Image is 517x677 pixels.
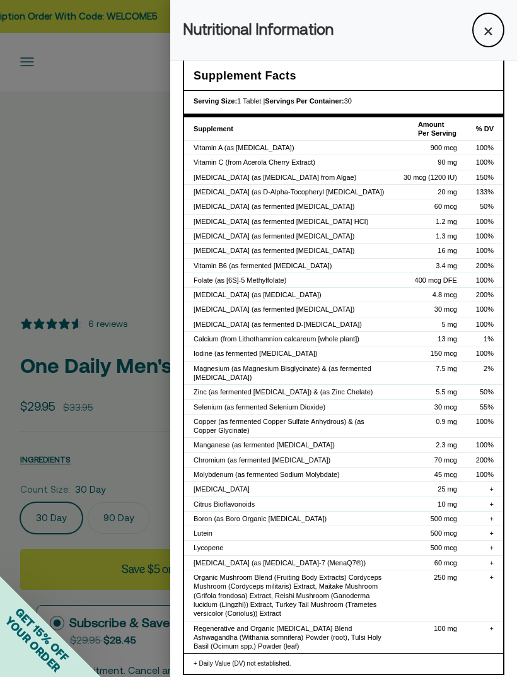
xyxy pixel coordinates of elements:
td: 200% [467,452,503,467]
div: [MEDICAL_DATA] [194,485,385,493]
div: Vitamin B6 (as fermented [MEDICAL_DATA]) [194,261,385,270]
span: 900 mcg [431,144,457,151]
div: Boron (as Boro Organic [MEDICAL_DATA]) [194,514,385,523]
div: [MEDICAL_DATA] (as fermented [MEDICAL_DATA]) [194,305,385,314]
span: 7.5 mg [436,365,457,372]
div: [MEDICAL_DATA] (as fermented D-[MEDICAL_DATA]) [194,320,385,329]
td: + [467,526,503,541]
div: Calcium (from Lithothamnion calcareum [whole plant]) [194,334,385,343]
td: + [467,570,503,621]
th: Supplement [184,117,394,141]
span: 100 mg [434,625,457,632]
span: 16 mg [438,247,457,254]
div: Copper (as fermented Copper Sulfate Anhydrous) & (as Copper Glycinate) [194,417,385,435]
span: 13 mg [438,335,457,343]
th: Amount Per Serving [394,117,467,141]
span: 60 mcg [434,559,457,567]
span: 90 mg [438,158,457,166]
span: 4.8 mcg [433,291,457,298]
div: [MEDICAL_DATA] (as fermented [MEDICAL_DATA]) [194,202,385,211]
span: 70 mcg [434,456,457,464]
div: Organic Mushroom Blend (Fruiting Body Extracts) Cordyceps Mushroom (Cordyceps militaris) Extract,... [194,573,385,618]
span: 25 mg [438,485,457,493]
span: 500 mcg [431,544,457,551]
span: GET 15% OFF [13,605,71,664]
span: 500 mcg [431,515,457,522]
td: + [467,482,503,497]
div: Vitamin C (from Acerola Cherry Extract) [194,158,385,167]
span: 400 mcg DFE [415,276,457,284]
td: 100% [467,228,503,243]
td: + [467,541,503,555]
td: + [467,555,503,570]
span: 30 mcg [434,305,457,313]
td: 100% [467,302,503,317]
div: Regenerative and Organic [MEDICAL_DATA] Blend Ashwagandha (Withania somnifera) Powder (root), Tul... [194,624,385,651]
div: Citrus Bioflavonoids [194,500,385,509]
div: Lycopene [194,543,385,552]
span: 500 mcg [431,529,457,537]
div: [MEDICAL_DATA] (as fermented [MEDICAL_DATA]) [194,246,385,255]
div: Magnesium (as Magnesium Bisglycinate) & (as fermented [MEDICAL_DATA]) [194,364,385,382]
span: YOUR ORDER [3,614,63,674]
td: 100% [467,468,503,482]
span: 30 mcg [434,403,457,411]
div: [MEDICAL_DATA] (as D-Alpha-Tocopheryl [MEDICAL_DATA]) [194,187,385,196]
td: 150% [467,170,503,184]
td: 100% [467,244,503,258]
td: 100% [467,273,503,287]
td: 133% [467,185,503,199]
div: Molybdenum (as fermented Sodium Molybdate) [194,470,385,479]
td: 100% [467,214,503,228]
td: + [467,621,503,653]
td: + [467,511,503,526]
span: 30 mcg (1200 IU) [404,174,457,181]
div: Iodine (as fermented [MEDICAL_DATA]) [194,349,385,358]
td: 100% [467,141,503,155]
div: [MEDICAL_DATA] (as fermented [MEDICAL_DATA]) [194,232,385,240]
div: Manganese (as fermented [MEDICAL_DATA]) [194,440,385,449]
div: Zinc (as fermented [MEDICAL_DATA]) & (as Zinc Chelate) [194,387,385,396]
td: 1% [467,332,503,346]
div: Selenium (as fermented Selenium Dioxide) [194,403,385,411]
span: 3.4 mg [436,262,457,269]
span: 10 mg [438,500,457,508]
td: 100% [467,155,503,170]
td: 2% [467,361,503,385]
span: 60 mcg [434,203,457,210]
strong: Serving Size: [194,97,237,105]
div: [MEDICAL_DATA] (as [MEDICAL_DATA]) [194,290,385,299]
h2: Nutritional Information [183,18,334,42]
span: 45 mcg [434,471,457,478]
td: 50% [467,385,503,399]
div: Lutein [194,529,385,538]
span: 2.3 mg [436,441,457,449]
th: % DV [467,117,503,141]
td: 100% [467,438,503,452]
td: 100% [467,414,503,438]
td: 200% [467,258,503,273]
button: × [472,13,504,47]
div: Chromium (as fermented [MEDICAL_DATA]) [194,456,385,464]
span: 5 mg [441,321,456,328]
strong: Servings Per Container: [265,97,344,105]
td: 200% [467,288,503,302]
span: 150 mcg [431,350,457,357]
div: Folate (as [6S]-5 Methylfolate) [194,276,385,285]
span: 1.3 mg [436,232,457,240]
span: 1.2 mg [436,218,457,225]
div: [MEDICAL_DATA] (as fermented [MEDICAL_DATA] HCI) [194,217,385,226]
div: Vitamin A (as [MEDICAL_DATA]) [194,143,385,152]
span: 5.5 mg [436,388,457,396]
span: 20 mg [438,188,457,196]
td: 100% [467,317,503,331]
div: [MEDICAL_DATA] (as [MEDICAL_DATA]-7 (MenaQ7®)) [194,558,385,567]
span: 250 mg [434,574,457,581]
td: 55% [467,399,503,414]
td: 50% [467,199,503,214]
div: 1 Tablet | 30 [194,96,494,107]
div: [MEDICAL_DATA] (as [MEDICAL_DATA] from Algae) [194,173,385,182]
td: + [467,497,503,511]
h3: Supplement Facts [194,67,494,85]
td: 100% [467,346,503,361]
